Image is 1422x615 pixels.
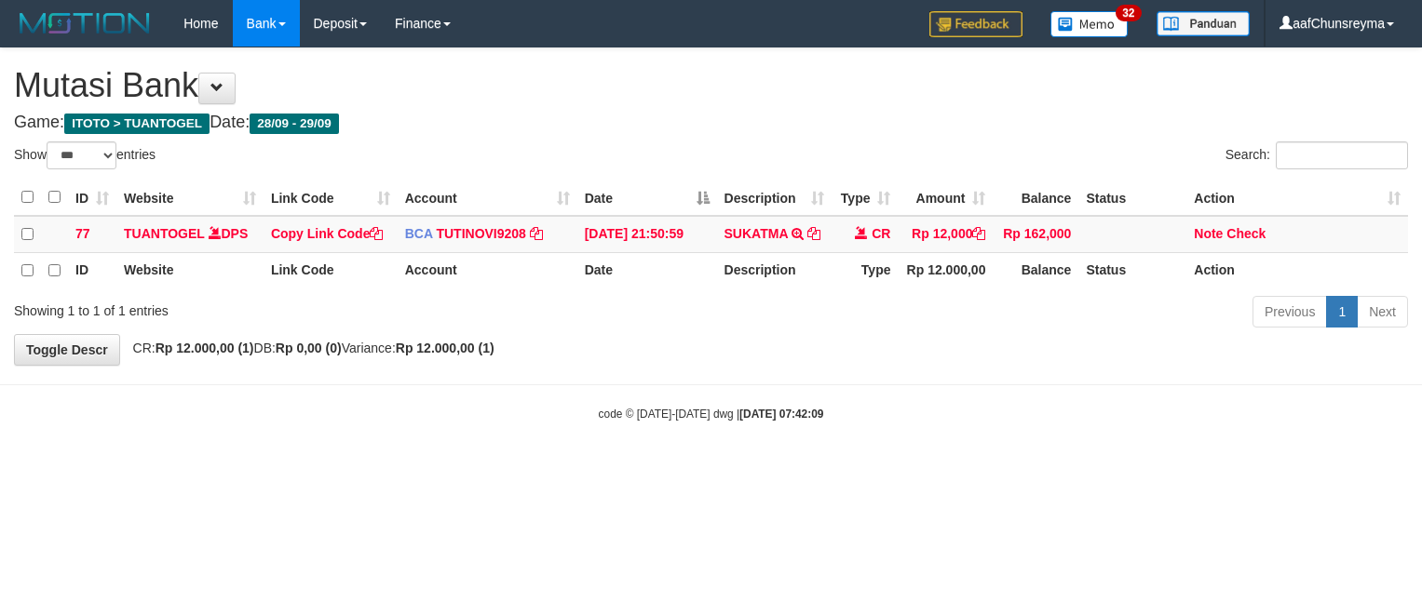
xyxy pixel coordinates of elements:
[436,226,525,241] a: TUTINOVI9208
[14,141,156,169] label: Show entries
[116,252,264,288] th: Website
[717,180,832,216] th: Description: activate to sort column ascending
[14,294,578,320] div: Showing 1 to 1 of 1 entries
[577,252,717,288] th: Date
[124,226,205,241] a: TUANTOGEL
[68,252,116,288] th: ID
[1186,252,1408,288] th: Action
[1253,296,1327,328] a: Previous
[398,180,577,216] th: Account: activate to sort column ascending
[530,226,543,241] a: Copy TUTINOVI9208 to clipboard
[271,226,384,241] a: Copy Link Code
[993,216,1078,253] td: Rp 162,000
[47,141,116,169] select: Showentries
[832,252,899,288] th: Type
[1194,226,1223,241] a: Note
[14,114,1408,132] h4: Game: Date:
[14,9,156,37] img: MOTION_logo.png
[898,180,993,216] th: Amount: activate to sort column ascending
[832,180,899,216] th: Type: activate to sort column ascending
[599,408,824,421] small: code © [DATE]-[DATE] dwg |
[264,180,398,216] th: Link Code: activate to sort column ascending
[725,226,788,241] a: SUKATMA
[124,341,494,355] span: CR: DB: Variance:
[276,341,342,355] strong: Rp 0,00 (0)
[398,252,577,288] th: Account
[1116,5,1141,21] span: 32
[14,334,120,366] a: Toggle Descr
[1326,296,1358,328] a: 1
[116,216,264,253] td: DPS
[898,216,993,253] td: Rp 12,000
[577,216,717,253] td: [DATE] 21:50:59
[64,114,210,134] span: ITOTO > TUANTOGEL
[1226,226,1266,241] a: Check
[75,226,90,241] span: 77
[396,341,494,355] strong: Rp 12.000,00 (1)
[1078,252,1186,288] th: Status
[872,226,890,241] span: CR
[250,114,339,134] span: 28/09 - 29/09
[1186,180,1408,216] th: Action: activate to sort column ascending
[1157,11,1250,36] img: panduan.png
[577,180,717,216] th: Date: activate to sort column descending
[929,11,1022,37] img: Feedback.jpg
[405,226,433,241] span: BCA
[807,226,820,241] a: Copy SUKATMA to clipboard
[993,180,1078,216] th: Balance
[898,252,993,288] th: Rp 12.000,00
[972,226,985,241] a: Copy Rp 12,000 to clipboard
[68,180,116,216] th: ID: activate to sort column ascending
[717,252,832,288] th: Description
[116,180,264,216] th: Website: activate to sort column ascending
[739,408,823,421] strong: [DATE] 07:42:09
[1078,180,1186,216] th: Status
[993,252,1078,288] th: Balance
[156,341,254,355] strong: Rp 12.000,00 (1)
[1050,11,1129,37] img: Button%20Memo.svg
[1276,141,1408,169] input: Search:
[264,252,398,288] th: Link Code
[14,67,1408,104] h1: Mutasi Bank
[1357,296,1408,328] a: Next
[1226,141,1408,169] label: Search:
